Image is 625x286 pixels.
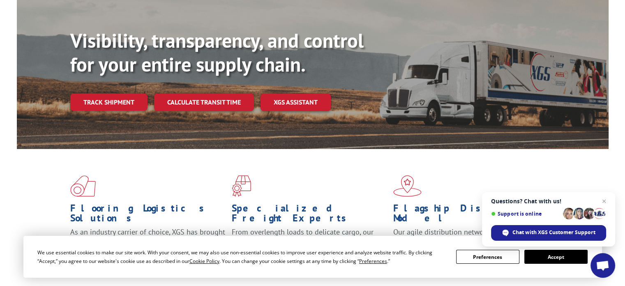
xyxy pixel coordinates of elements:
[70,93,148,111] a: Track shipment
[359,258,387,265] span: Preferences
[37,248,446,265] div: We use essential cookies to make our site work. With your consent, we may also use non-essential ...
[456,250,519,264] button: Preferences
[154,93,254,111] a: Calculate transit time
[393,175,422,197] img: xgs-icon-flagship-distribution-model-red
[232,203,387,227] h1: Specialized Freight Experts
[232,175,251,197] img: xgs-icon-focused-on-flooring-red
[491,211,560,217] span: Support is online
[70,175,96,197] img: xgs-icon-total-supply-chain-intelligence-red
[189,258,219,265] span: Cookie Policy
[232,227,387,264] p: From overlength loads to delicate cargo, our experienced staff knows the best way to move your fr...
[23,236,602,278] div: Cookie Consent Prompt
[393,227,544,246] span: Our agile distribution network gives you nationwide inventory management on demand.
[599,196,609,206] span: Close chat
[491,198,606,205] span: Questions? Chat with us!
[70,28,364,77] b: Visibility, transparency, and control for your entire supply chain.
[70,203,226,227] h1: Flooring Logistics Solutions
[261,93,331,111] a: XGS ASSISTANT
[524,250,588,264] button: Accept
[512,229,595,236] span: Chat with XGS Customer Support
[70,227,225,256] span: As an industry carrier of choice, XGS has brought innovation and dedication to flooring logistics...
[590,253,615,278] div: Open chat
[491,225,606,241] div: Chat with XGS Customer Support
[393,203,549,227] h1: Flagship Distribution Model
